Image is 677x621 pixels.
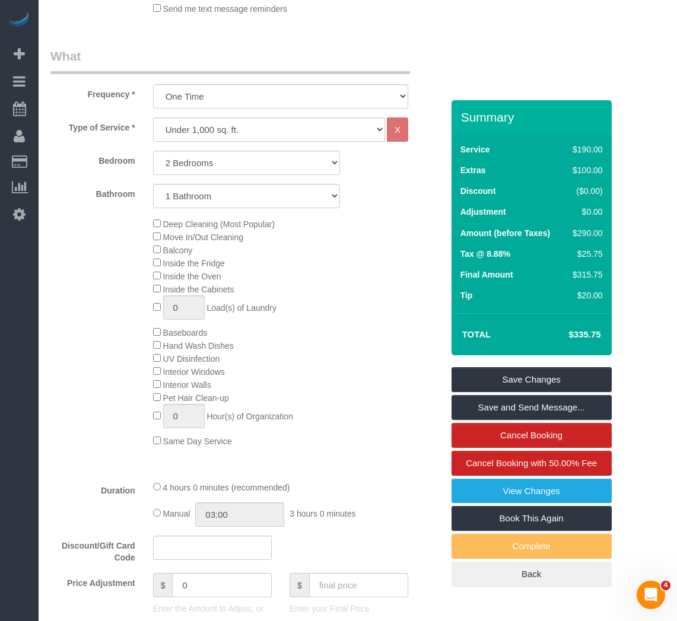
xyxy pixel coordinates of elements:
label: Frequency * [42,84,144,100]
div: $190.00 [568,144,602,155]
label: Price Adjustment [42,573,144,589]
span: Pet Hair Clean-up [163,393,229,403]
p: Enter your Final Price [290,603,408,614]
span: Hour(s) of Organization [206,412,293,421]
span: $ [290,573,309,597]
div: $100.00 [568,164,602,176]
span: Interior Walls [163,380,211,390]
h4: $335.75 [533,330,600,340]
label: Discount [460,185,496,197]
a: Back [452,562,612,587]
span: 3 hours 0 minutes [290,509,355,518]
input: final price [309,573,408,597]
label: Extras [460,164,486,176]
span: Same Day Service [163,437,232,446]
label: Type of Service * [42,117,144,133]
a: View Changes [452,479,612,504]
div: $25.75 [568,248,602,260]
span: Balcony [163,246,193,255]
span: Hand Wash Dishes [163,341,234,351]
a: Cancel Booking [452,423,612,448]
label: Tip [460,289,473,301]
span: $ [153,573,173,597]
label: Tax @ 8.88% [460,248,510,260]
span: Move In/Out Cleaning [163,233,243,242]
span: Send me text message reminders [163,4,287,14]
label: Amount (before Taxes) [460,227,550,239]
span: Cancel Booking with 50.00% Fee [466,458,597,468]
div: $290.00 [568,227,602,239]
span: Load(s) of Laundry [206,303,276,313]
span: 4 hours 0 minutes (recommended) [163,483,290,492]
h3: Summary [461,110,606,124]
div: $20.00 [568,289,602,301]
a: Save and Send Message... [452,395,612,420]
label: Duration [42,480,144,496]
label: Bathroom [42,184,144,200]
div: ($0.00) [568,185,602,197]
label: Service [460,144,490,155]
span: Deep Cleaning (Most Popular) [163,219,275,229]
img: Automaid Logo [7,12,31,28]
a: Book This Again [452,506,612,531]
legend: What [50,47,410,74]
span: Manual [163,509,190,518]
iframe: Intercom live chat [637,581,665,609]
span: Inside the Fridge [163,259,225,268]
a: Save Changes [452,367,612,392]
span: Baseboards [163,328,208,337]
label: Final Amount [460,269,513,281]
span: Inside the Cabinets [163,285,234,294]
span: UV Disinfection [163,354,220,364]
strong: Total [462,329,491,339]
p: Enter the Amount to Adjust, or [153,603,272,614]
div: $0.00 [568,206,602,218]
div: $315.75 [568,269,602,281]
label: Discount/Gift Card Code [42,536,144,563]
label: Bedroom [42,151,144,167]
a: Cancel Booking with 50.00% Fee [452,451,612,476]
span: Interior Windows [163,367,225,377]
span: 4 [661,581,670,590]
span: Inside the Oven [163,272,221,281]
label: Adjustment [460,206,506,218]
